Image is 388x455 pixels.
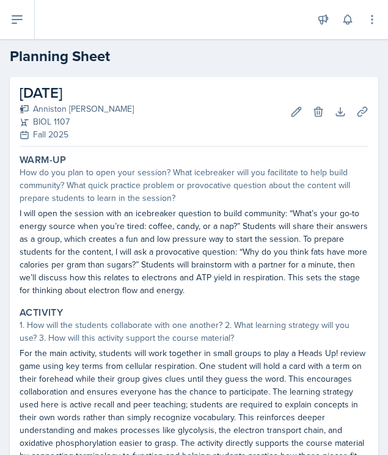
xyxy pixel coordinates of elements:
[20,115,134,128] div: BIOL 1107
[20,207,368,297] p: I will open the session with an icebreaker question to build community: “What’s your go-to energy...
[20,154,67,166] label: Warm-Up
[20,128,134,141] div: Fall 2025
[20,307,63,319] label: Activity
[20,103,134,115] div: Anniston [PERSON_NAME]
[10,45,378,67] h2: Planning Sheet
[20,319,368,344] div: 1. How will the students collaborate with one another? 2. What learning strategy will you use? 3....
[20,166,368,205] div: How do you plan to open your session? What icebreaker will you facilitate to help build community...
[20,82,134,104] h2: [DATE]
